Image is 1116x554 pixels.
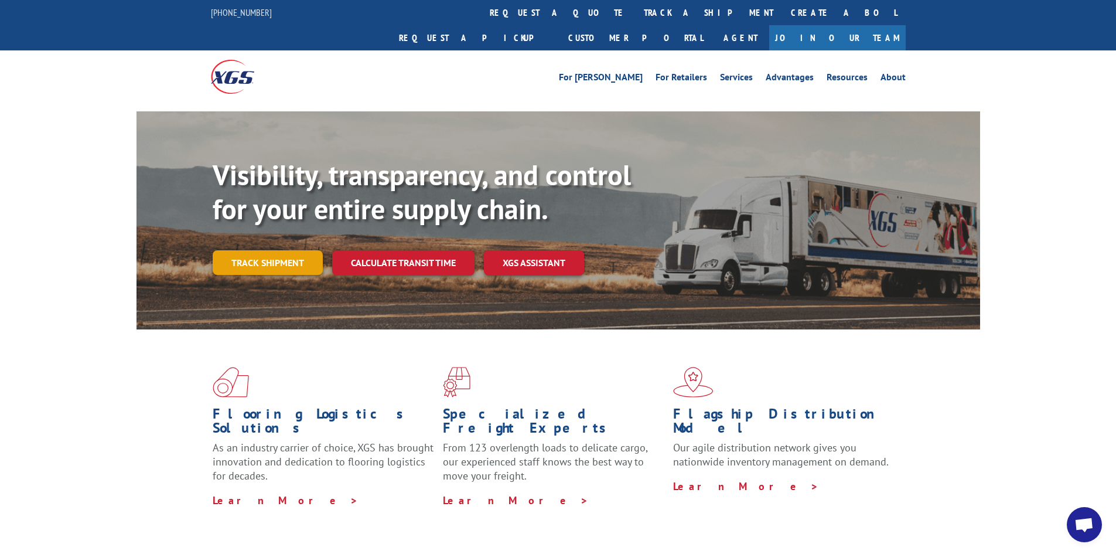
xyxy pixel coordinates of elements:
b: Visibility, transparency, and control for your entire supply chain. [213,157,631,227]
span: As an industry carrier of choice, XGS has brought innovation and dedication to flooring logistics... [213,441,434,482]
a: For [PERSON_NAME] [559,73,643,86]
h1: Flagship Distribution Model [673,407,895,441]
span: Our agile distribution network gives you nationwide inventory management on demand. [673,441,889,468]
a: About [880,73,906,86]
a: Customer Portal [559,25,712,50]
a: Learn More > [213,494,359,507]
a: XGS ASSISTANT [484,250,584,276]
a: Request a pickup [390,25,559,50]
img: xgs-icon-focused-on-flooring-red [443,367,470,397]
a: Learn More > [443,494,589,507]
a: Learn More > [673,480,819,493]
img: xgs-icon-total-supply-chain-intelligence-red [213,367,249,397]
a: Agent [712,25,769,50]
img: xgs-icon-flagship-distribution-model-red [673,367,714,397]
h1: Specialized Freight Experts [443,407,664,441]
a: Join Our Team [769,25,906,50]
a: Advantages [766,73,814,86]
a: Services [720,73,753,86]
h1: Flooring Logistics Solutions [213,407,434,441]
div: Open chat [1067,507,1102,542]
a: Track shipment [213,250,323,275]
a: [PHONE_NUMBER] [211,6,272,18]
a: Calculate transit time [332,250,475,276]
p: From 123 overlength loads to delicate cargo, our experienced staff knows the best way to move you... [443,441,664,493]
a: Resources [827,73,868,86]
a: For Retailers [656,73,707,86]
